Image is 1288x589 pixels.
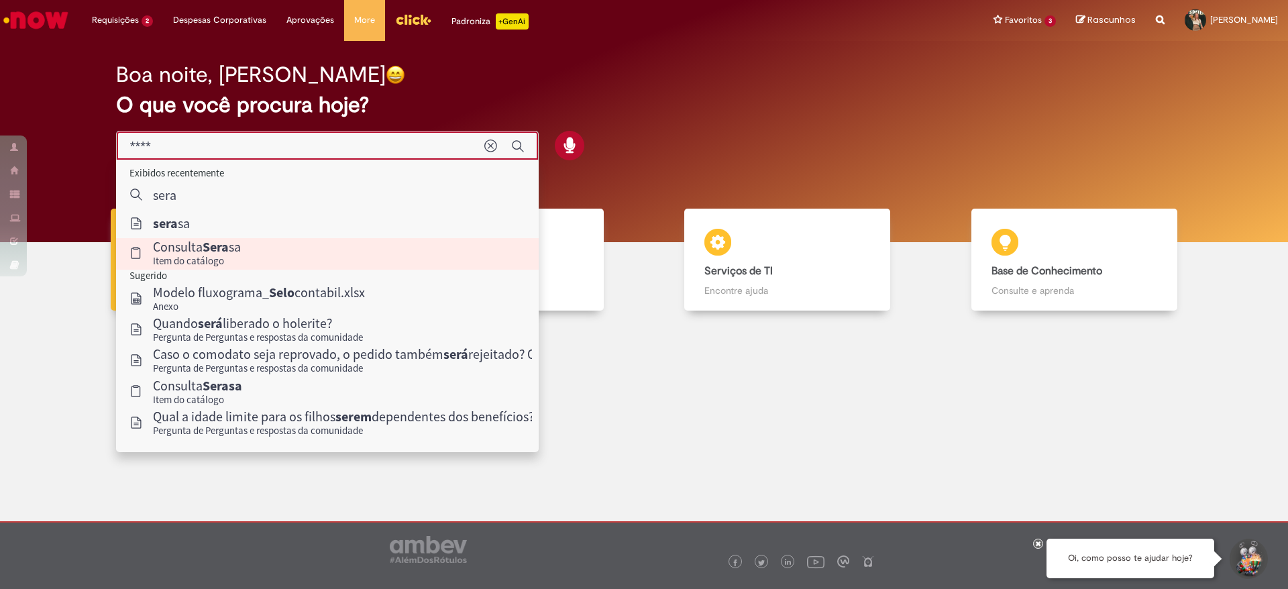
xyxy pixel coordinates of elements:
[862,555,874,568] img: logo_footer_naosei.png
[116,63,386,87] h2: Boa noite, [PERSON_NAME]
[732,559,739,566] img: logo_footer_facebook.png
[758,559,765,566] img: logo_footer_twitter.png
[390,536,467,563] img: logo_footer_ambev_rotulo_gray.png
[1228,539,1268,579] button: Iniciar Conversa de Suporte
[1044,15,1056,27] span: 3
[991,284,1157,297] p: Consulte e aprenda
[807,553,824,570] img: logo_footer_youtube.png
[1087,13,1136,26] span: Rascunhos
[644,209,931,311] a: Serviços de TI Encontre ajuda
[1210,14,1278,25] span: [PERSON_NAME]
[92,13,139,27] span: Requisições
[1005,13,1042,27] span: Favoritos
[991,264,1102,278] b: Base de Conhecimento
[173,13,266,27] span: Despesas Corporativas
[1076,14,1136,27] a: Rascunhos
[1,7,70,34] img: ServiceNow
[386,65,405,85] img: happy-face.png
[116,93,1173,117] h2: O que você procura hoje?
[496,13,529,30] p: +GenAi
[451,13,529,30] div: Padroniza
[70,209,358,311] a: Tirar dúvidas Tirar dúvidas com Lupi Assist e Gen Ai
[837,555,849,568] img: logo_footer_workplace.png
[395,9,431,30] img: click_logo_yellow_360x200.png
[1046,539,1214,578] div: Oi, como posso te ajudar hoje?
[142,15,153,27] span: 2
[704,264,773,278] b: Serviços de TI
[354,13,375,27] span: More
[286,13,334,27] span: Aprovações
[704,284,870,297] p: Encontre ajuda
[931,209,1218,311] a: Base de Conhecimento Consulte e aprenda
[785,559,792,567] img: logo_footer_linkedin.png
